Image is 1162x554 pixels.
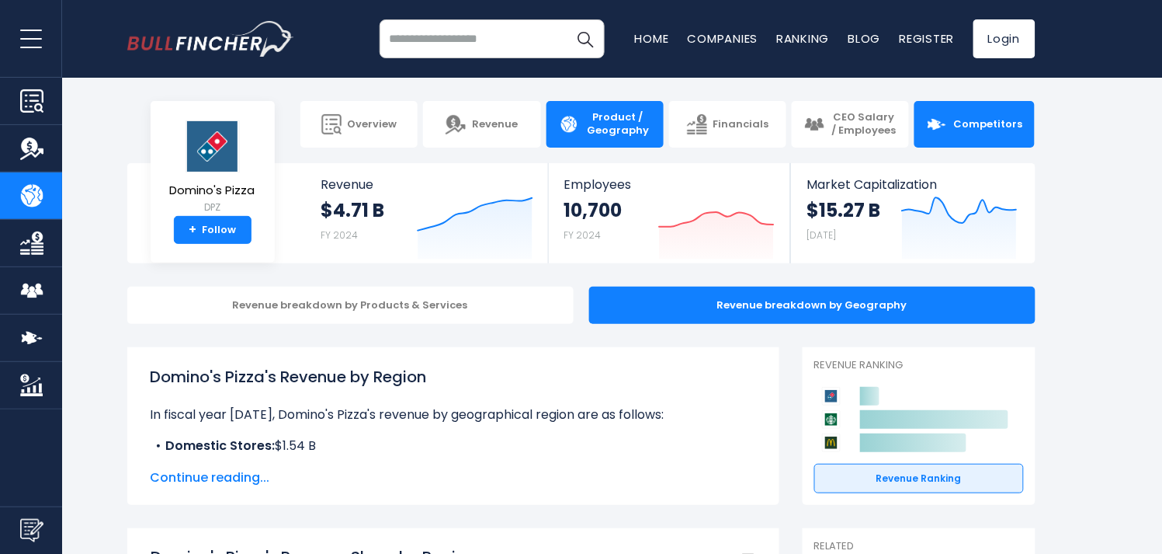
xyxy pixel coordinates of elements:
[472,118,518,131] span: Revenue
[900,30,955,47] a: Register
[166,455,317,473] b: International Franchise:
[635,30,669,47] a: Home
[814,540,1024,553] p: Related
[151,455,756,474] li: $318.69 M
[669,101,786,148] a: Financials
[151,365,756,388] h1: Domino's Pizza's Revenue by Region
[170,184,255,197] span: Domino's Pizza
[549,163,790,263] a: Employees 10,700 FY 2024
[806,177,1018,192] span: Market Capitalization
[777,30,830,47] a: Ranking
[589,287,1035,324] div: Revenue breakdown by Geography
[806,228,836,242] small: [DATE]
[170,200,255,214] small: DPZ
[546,101,664,148] a: Product / Geography
[585,111,651,138] span: Product / Geography
[564,177,775,192] span: Employees
[166,437,276,455] b: Domestic Stores:
[973,19,1035,58] a: Login
[814,464,1024,493] a: Revenue Ranking
[822,434,841,452] img: McDonald's Corporation competitors logo
[806,198,880,222] strong: $15.27 B
[174,216,251,244] a: +Follow
[127,287,574,324] div: Revenue breakdown by Products & Services
[814,359,1024,372] p: Revenue Ranking
[688,30,758,47] a: Companies
[831,111,897,138] span: CEO Salary / Employees
[822,387,841,406] img: Domino's Pizza competitors logo
[822,410,841,429] img: Starbucks Corporation competitors logo
[169,120,256,217] a: Domino's Pizza DPZ
[151,406,756,424] p: In fiscal year [DATE], Domino's Pizza's revenue by geographical region are as follows:
[151,469,756,487] span: Continue reading...
[306,163,549,263] a: Revenue $4.71 B FY 2024
[564,228,602,242] small: FY 2024
[792,101,909,148] a: CEO Salary / Employees
[953,118,1022,131] span: Competitors
[713,118,769,131] span: Financials
[321,177,533,192] span: Revenue
[300,101,418,148] a: Overview
[423,101,540,148] a: Revenue
[348,118,397,131] span: Overview
[848,30,881,47] a: Blog
[566,19,605,58] button: Search
[564,198,623,222] strong: 10,700
[189,223,196,237] strong: +
[791,163,1033,263] a: Market Capitalization $15.27 B [DATE]
[127,21,294,57] img: bullfincher logo
[321,228,359,242] small: FY 2024
[321,198,385,222] strong: $4.71 B
[127,21,294,57] a: Go to homepage
[151,437,756,455] li: $1.54 B
[914,101,1035,148] a: Competitors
